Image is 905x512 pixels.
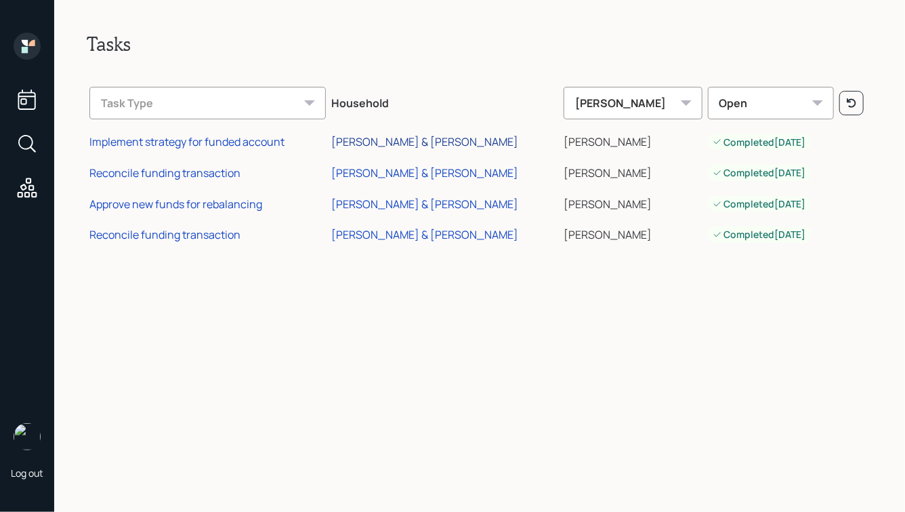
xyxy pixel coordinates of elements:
[564,87,702,119] div: [PERSON_NAME]
[87,33,872,56] h2: Tasks
[713,197,806,211] div: Completed [DATE]
[713,228,806,241] div: Completed [DATE]
[331,227,518,242] div: [PERSON_NAME] & [PERSON_NAME]
[331,134,518,149] div: [PERSON_NAME] & [PERSON_NAME]
[89,134,285,149] div: Implement strategy for funded account
[89,87,326,119] div: Task Type
[561,186,704,218] td: [PERSON_NAME]
[11,467,43,479] div: Log out
[329,77,561,125] th: Household
[708,87,834,119] div: Open
[89,165,240,180] div: Reconcile funding transaction
[713,166,806,180] div: Completed [DATE]
[89,227,240,242] div: Reconcile funding transaction
[14,423,41,450] img: hunter_neumayer.jpg
[561,217,704,248] td: [PERSON_NAME]
[89,197,262,212] div: Approve new funds for rebalancing
[331,165,518,180] div: [PERSON_NAME] & [PERSON_NAME]
[561,155,704,186] td: [PERSON_NAME]
[713,136,806,149] div: Completed [DATE]
[331,197,518,212] div: [PERSON_NAME] & [PERSON_NAME]
[561,125,704,156] td: [PERSON_NAME]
